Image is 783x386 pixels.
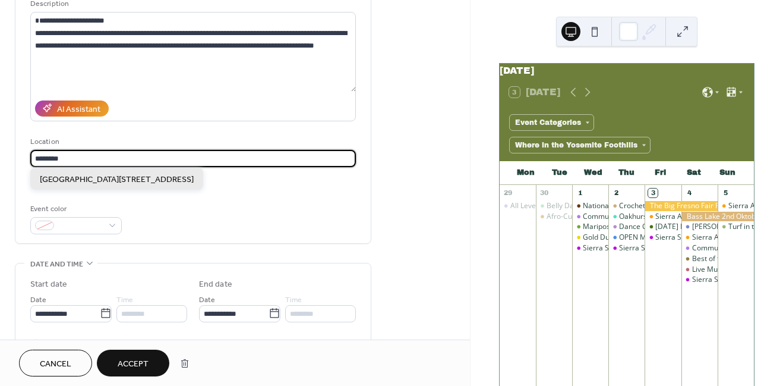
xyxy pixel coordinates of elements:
[681,222,718,232] div: Kiwanii's Run For The Gold Car Show
[583,212,728,222] div: Community Meal At [DEMOGRAPHIC_DATA]
[500,64,754,78] div: [DATE]
[610,161,644,185] div: Thu
[692,265,767,275] div: Live Music by the River
[116,293,133,306] span: Time
[681,233,718,243] div: Sierra Art Trails
[655,222,759,232] div: [DATE] Movie Night at the Barn
[572,222,608,232] div: Mariposa Certified Farmers' Market
[199,293,215,306] span: Date
[40,174,194,186] span: [GEOGRAPHIC_DATA][STREET_ADDRESS]
[199,278,232,291] div: End date
[677,161,711,185] div: Sat
[685,189,694,197] div: 4
[510,201,633,211] div: All Levels Yoga with [PERSON_NAME]
[643,161,677,185] div: Fri
[612,189,621,197] div: 2
[509,161,543,185] div: Mon
[718,222,754,232] div: Turf in the Bog - Solo Irish Flute
[285,293,302,306] span: Time
[572,201,608,211] div: National Coffee with a Cop Day
[692,275,750,285] div: Sierra Stargazing
[30,258,83,271] span: Date and time
[57,103,100,115] div: AI Assistant
[583,222,702,232] div: Mariposa Certified Farmers' Market
[681,275,718,285] div: Sierra Stargazing
[97,350,169,376] button: Accept
[118,358,149,371] span: Accept
[721,189,730,197] div: 5
[583,233,765,243] div: Gold Dust Dancers Beginning Square/Line Dance Class
[576,161,610,185] div: Wed
[539,189,548,197] div: 30
[655,233,713,243] div: Sierra Stargazing
[692,233,744,243] div: Sierra Art Trails
[30,136,353,148] div: Location
[619,233,775,243] div: OPEN MIC at [GEOGRAPHIC_DATA] by the River
[619,212,705,222] div: Oakhurst Farmers Market
[547,212,608,222] div: Afro-Cuban Dance
[542,161,576,185] div: Tue
[619,201,709,211] div: Crochet and Knitting Group
[681,265,718,275] div: Live Music by the River
[681,212,754,222] div: Bass Lake 2nd Oktober Fest (Beer Festival)
[728,201,781,211] div: Sierra Art Trails
[583,243,640,253] div: Sierra Stargazing
[692,254,744,264] div: Best of the Wild
[608,222,645,232] div: Dance Class! Swing, Fox Trot, Cha Cha and Salsa
[608,201,645,211] div: Crochet and Knitting Group
[619,243,677,253] div: Sierra Stargazing
[655,212,708,222] div: Sierra Art Trails
[547,201,605,211] div: Belly Dance Class
[572,233,608,243] div: Gold Dust Dancers Beginning Square/Line Dance Class
[30,203,119,215] div: Event color
[711,161,744,185] div: Sun
[645,222,681,232] div: Friday Movie Night at the Barn
[576,189,585,197] div: 1
[718,201,754,211] div: Sierra Art Trails
[645,212,681,222] div: Sierra Art Trails
[30,278,67,291] div: Start date
[681,243,718,253] div: Community Meal At United Methodist
[681,254,718,264] div: Best of the Wild
[536,212,572,222] div: Afro-Cuban Dance
[608,243,645,253] div: Sierra Stargazing
[583,201,686,211] div: National Coffee with a Cop Day
[35,101,109,117] button: AI Assistant
[40,358,71,371] span: Cancel
[30,293,46,306] span: Date
[645,201,717,211] div: The Big Fresno Fair Rodeo
[648,189,657,197] div: 3
[19,350,92,376] button: Cancel
[645,233,681,243] div: Sierra Stargazing
[572,243,608,253] div: Sierra Stargazing
[500,201,536,211] div: All Levels Yoga with Dr. Beal
[503,189,512,197] div: 29
[536,201,572,211] div: Belly Dance Class
[45,337,65,350] span: All day
[608,212,645,222] div: Oakhurst Farmers Market
[572,212,608,222] div: Community Meal At United Methodist
[608,233,645,243] div: OPEN MIC at Queen's Inn by the River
